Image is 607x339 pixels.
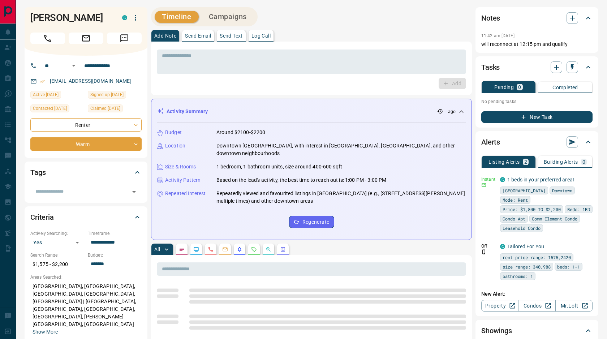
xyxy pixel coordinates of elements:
div: condos.ca [500,177,505,182]
button: Show More [33,328,58,336]
p: Off [481,243,496,249]
p: Building Alerts [544,159,578,164]
button: Campaigns [202,11,254,23]
p: Send Email [185,33,211,38]
p: Actively Searching: [30,230,84,237]
p: Size & Rooms [165,163,196,171]
div: Fri Sep 05 2025 [88,91,142,101]
button: Timeline [155,11,199,23]
div: Sat Sep 13 2025 [30,91,84,101]
span: Contacted [DATE] [33,105,67,112]
p: Downtown [GEOGRAPHIC_DATA], with interest in [GEOGRAPHIC_DATA], [GEOGRAPHIC_DATA], and other down... [216,142,466,157]
div: condos.ca [500,244,505,249]
span: [GEOGRAPHIC_DATA] [503,187,546,194]
span: Comm Element Condo [532,215,577,222]
svg: Agent Actions [280,246,286,252]
div: condos.ca [122,15,127,20]
svg: Email Verified [40,79,45,84]
span: Leasehold Condo [503,224,541,232]
p: -- ago [444,108,456,115]
div: Activity Summary-- ago [157,105,466,118]
h2: Tags [30,167,46,178]
svg: Calls [208,246,214,252]
span: Downtown [552,187,572,194]
span: Price: $1,800 TO $2,200 [503,206,561,213]
span: Beds: 1BD [567,206,590,213]
svg: Listing Alerts [237,246,242,252]
button: Open [69,61,78,70]
svg: Notes [179,246,185,252]
p: Location [165,142,185,150]
p: 0 [582,159,585,164]
p: No pending tasks [481,96,593,107]
button: Open [129,187,139,197]
span: Condo Apt [503,215,525,222]
p: Send Text [220,33,243,38]
svg: Email [481,183,486,188]
p: Budget: [88,252,142,258]
p: will reconnect at 12:15 pm and qualify [481,40,593,48]
div: Alerts [481,133,593,151]
p: Listing Alerts [488,159,520,164]
svg: Requests [251,246,257,252]
p: Search Range: [30,252,84,258]
span: size range: 340,988 [503,263,551,270]
span: Call [30,33,65,44]
button: Regenerate [289,216,334,228]
span: Message [107,33,142,44]
span: Claimed [DATE] [90,105,120,112]
svg: Lead Browsing Activity [193,246,199,252]
p: Based on the lead's activity, the best time to reach out is: 1:00 PM - 3:00 PM [216,176,386,184]
a: 1 beds in your preferred area! [507,177,574,183]
p: Add Note [154,33,176,38]
p: Instant [481,176,496,183]
h2: Alerts [481,136,500,148]
p: Pending [494,85,514,90]
p: 2 [524,159,527,164]
p: New Alert: [481,290,593,298]
p: 11:42 am [DATE] [481,33,515,38]
p: $1,575 - $2,200 [30,258,84,270]
p: [GEOGRAPHIC_DATA], [GEOGRAPHIC_DATA], [GEOGRAPHIC_DATA], [GEOGRAPHIC_DATA], [GEOGRAPHIC_DATA] | [... [30,280,142,338]
h2: Showings [481,325,512,336]
div: Warm [30,137,142,151]
a: Condos [518,300,555,312]
h2: Notes [481,12,500,24]
div: Yes [30,237,84,248]
div: Criteria [30,209,142,226]
p: Log Call [251,33,271,38]
p: Activity Pattern [165,176,201,184]
svg: Opportunities [266,246,271,252]
p: Completed [552,85,578,90]
button: New Task [481,111,593,123]
h2: Tasks [481,61,500,73]
p: 0 [518,85,521,90]
p: Activity Summary [167,108,208,115]
p: Repeatedly viewed and favourited listings in [GEOGRAPHIC_DATA] (e.g., [STREET_ADDRESS][PERSON_NAM... [216,190,466,205]
svg: Push Notification Only [481,249,486,254]
span: Email [69,33,103,44]
a: Mr.Loft [555,300,593,312]
p: Timeframe: [88,230,142,237]
div: Thu Sep 11 2025 [30,104,84,115]
p: Budget [165,129,182,136]
a: [EMAIL_ADDRESS][DOMAIN_NAME] [50,78,132,84]
p: Areas Searched: [30,274,142,280]
div: Notes [481,9,593,27]
span: Mode: Rent [503,196,528,203]
span: Active [DATE] [33,91,59,98]
p: Repeated Interest [165,190,206,197]
div: Tags [30,164,142,181]
span: Signed up [DATE] [90,91,124,98]
svg: Emails [222,246,228,252]
h2: Criteria [30,211,54,223]
p: All [154,247,160,252]
span: bathrooms: 1 [503,273,533,280]
div: Tasks [481,59,593,76]
a: Property [481,300,518,312]
p: Around $2100-$2200 [216,129,265,136]
div: Renter [30,118,142,132]
span: beds: 1-1 [557,263,580,270]
a: Tailored For You [507,244,544,249]
div: Fri Sep 05 2025 [88,104,142,115]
